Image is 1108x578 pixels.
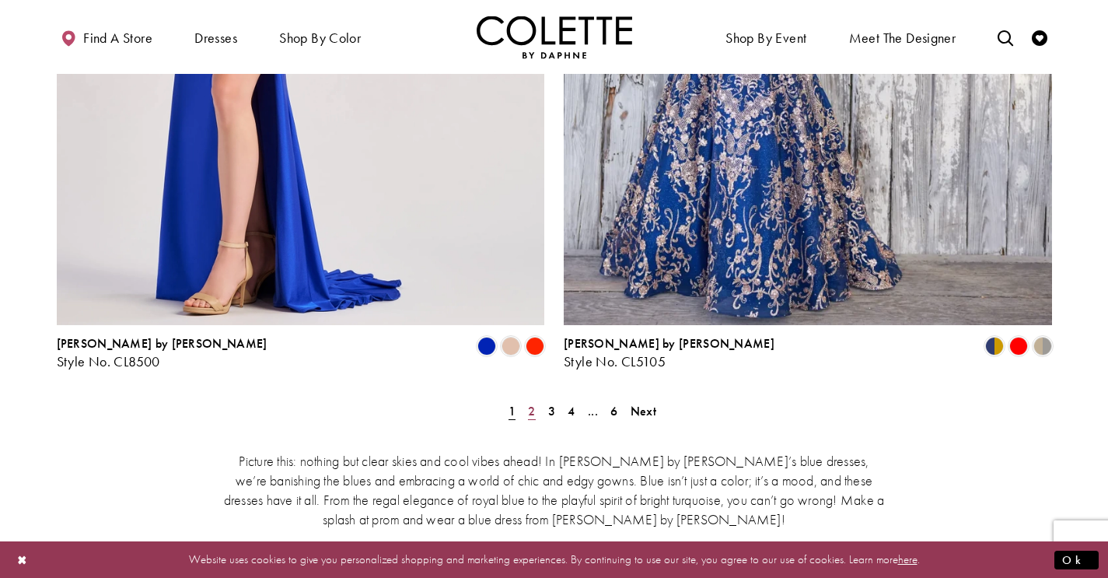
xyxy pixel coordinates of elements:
[610,403,617,419] span: 6
[588,403,598,419] span: ...
[279,30,361,46] span: Shop by color
[528,403,535,419] span: 2
[583,400,603,422] a: ...
[845,16,960,58] a: Meet the designer
[1009,337,1028,356] i: Red
[112,549,996,570] p: Website uses cookies to give you personalized shopping and marketing experiences. By continuing t...
[509,403,516,419] span: 1
[477,16,632,58] a: Visit Home Page
[57,335,267,352] span: [PERSON_NAME] by [PERSON_NAME]
[477,16,632,58] img: Colette by Daphne
[224,451,885,529] p: Picture this: nothing but clear skies and cool vibes ahead! In [PERSON_NAME] by [PERSON_NAME]’s b...
[57,337,267,370] div: Colette by Daphne Style No. CL8500
[725,30,806,46] span: Shop By Event
[544,400,560,422] a: Page 3
[1054,550,1099,569] button: Submit Dialog
[1033,337,1052,356] i: Gold/Pewter
[626,400,661,422] a: Next Page
[523,400,540,422] a: Page 2
[564,352,666,370] span: Style No. CL5105
[568,403,575,419] span: 4
[57,352,160,370] span: Style No. CL8500
[985,337,1004,356] i: Navy Blue/Gold
[57,16,156,58] a: Find a store
[504,400,520,422] span: Current Page
[631,403,656,419] span: Next
[564,335,774,352] span: [PERSON_NAME] by [PERSON_NAME]
[898,552,918,567] a: here
[849,30,956,46] span: Meet the designer
[994,16,1017,58] a: Toggle search
[275,16,365,58] span: Shop by color
[563,400,579,422] a: Page 4
[606,400,622,422] a: Page 6
[564,337,774,370] div: Colette by Daphne Style No. CL5105
[1028,16,1051,58] a: Check Wishlist
[722,16,810,58] span: Shop By Event
[526,337,544,356] i: Scarlet
[548,403,555,419] span: 3
[502,337,520,356] i: Champagne
[194,30,237,46] span: Dresses
[83,30,152,46] span: Find a store
[477,337,496,356] i: Royal Blue
[9,546,36,573] button: Close Dialog
[190,16,241,58] span: Dresses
